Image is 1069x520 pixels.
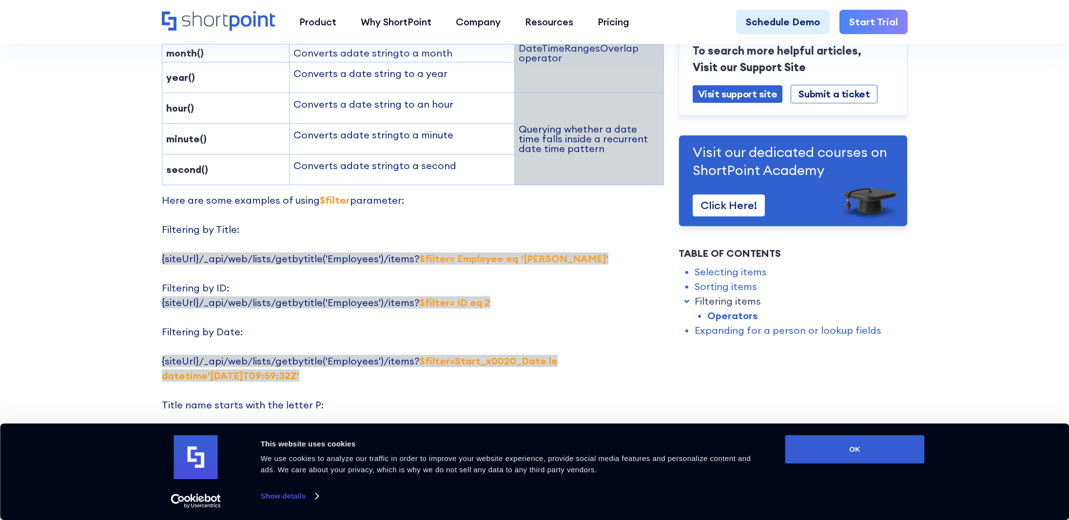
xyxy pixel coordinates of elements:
p: Converts a to a second [293,158,510,173]
a: Selecting items [695,265,767,279]
a: Why ShortPoint [349,10,444,34]
strong: second() [166,163,208,175]
a: Expanding for a person or lookup fields [695,323,881,338]
p: Converts a date string to a year [293,66,510,81]
a: Company [444,10,513,34]
span: {siteUrl}/_api/web/lists/getbytitle('Employees')/items? [162,296,490,308]
div: Company [456,15,501,29]
a: Operators [707,308,758,323]
div: DateTimeRangesOverlap operator [519,43,659,63]
a: Usercentrics Cookiebot - opens in a new window [153,494,238,508]
a: Start Trial [839,10,908,34]
strong: month() [166,47,204,59]
span: {siteUrl}/_api/web/lists/getbytitle('Employees')/items? [162,252,608,265]
a: Submit a ticket [791,85,877,103]
a: Pricing [585,10,641,34]
img: logo [174,435,218,479]
span: date string [347,129,399,141]
strong: $filter [320,194,350,206]
a: Show details [261,489,318,503]
strong: hour( [166,102,191,114]
button: OK [785,435,925,463]
a: Product [287,10,349,34]
a: Home [162,11,275,32]
div: Table of Contents [679,246,908,261]
span: We use cookies to analyze our traffic in order to improve your website experience, provide social... [261,454,751,474]
td: Querying whether a date time falls inside a recurrent date time pattern [515,93,663,185]
p: Visit our dedicated courses on ShortPoint Academy [693,143,894,179]
p: Converts a to a minute [293,128,510,142]
span: date string [347,47,399,59]
span: date string [347,159,399,172]
p: To search more helpful articles, Visit our Support Site [693,42,894,76]
div: Why ShortPoint [361,15,431,29]
a: Schedule Demo [736,10,830,34]
p: Converts a date string to an hour [293,97,510,112]
strong: ) [191,102,194,114]
strong: minute() [166,133,207,145]
a: Filtering items [695,294,761,308]
div: Resources [525,15,573,29]
span: {siteUrl}/_api/web/lists/getbytitle('Employees')/items? [162,355,558,382]
td: Converts a to a month [290,44,515,62]
a: Click Here! [693,194,765,216]
a: Visit support site [693,85,783,103]
strong: year() [166,71,195,83]
strong: $filter= Employee eq ‘[PERSON_NAME]' [420,252,608,265]
div: Product [299,15,336,29]
div: This website uses cookies [261,438,763,450]
div: Pricing [598,15,629,29]
a: Sorting items [695,279,757,294]
a: Resources [513,10,585,34]
strong: $filter= ID eq 2 [420,296,490,308]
